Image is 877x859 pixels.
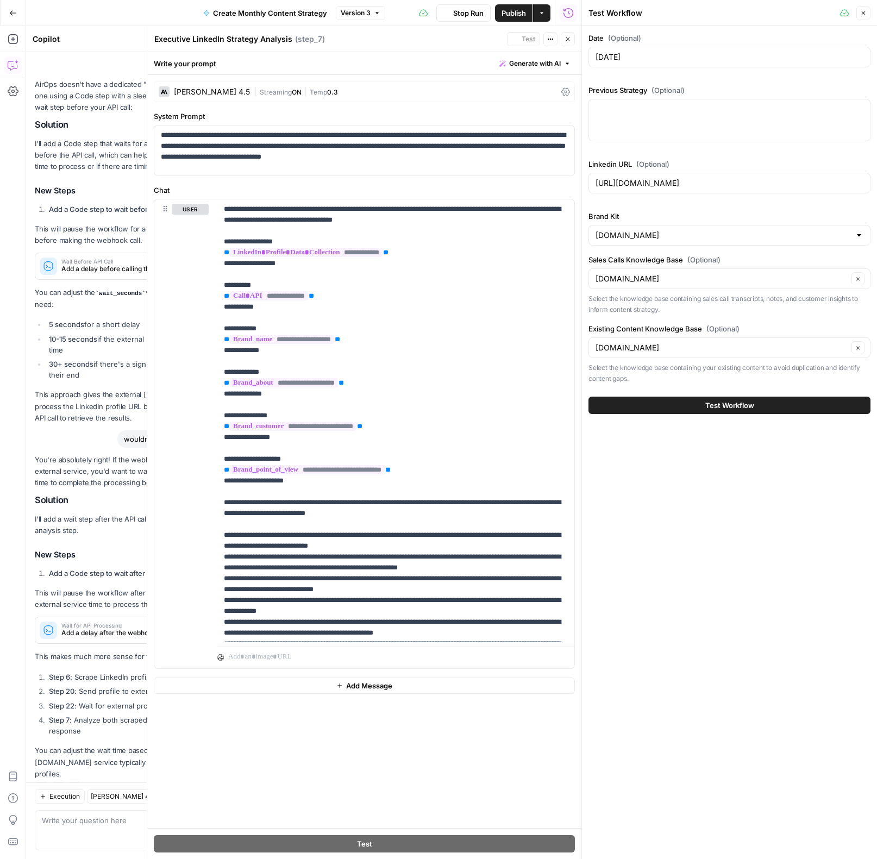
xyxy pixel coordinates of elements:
div: wouldnt i want this after the api call? [117,430,254,448]
button: user [172,204,209,215]
span: Version 3 [341,8,371,18]
input: RWA.xyz [596,342,848,353]
button: Test Workflow [588,397,870,414]
button: Publish [495,4,533,22]
strong: Add a Code step to wait after the API call [49,569,184,578]
p: This makes much more sense for your workflow flow: [35,651,254,662]
strong: Step 7 [49,716,70,724]
span: Add a delay after the webhook call to allow the external service time to process the LinkedIn pro... [61,628,203,638]
div: Copilot [33,34,169,45]
span: Test [357,838,372,849]
li: : Send profile to external webhook for processing [46,686,254,697]
li: if there's a significant processing delay on their end [46,359,254,380]
input: RWA.xyz [596,273,848,284]
button: Execution [35,789,85,804]
span: Add a delay before calling the external webhook to allow time for processing [61,264,204,274]
strong: 30+ seconds [49,360,93,368]
label: Date [588,33,870,43]
span: (Optional) [636,159,669,170]
div: [PERSON_NAME] 4.5 [174,88,250,96]
p: AirOps doesn't have a dedicated "Wait" step, but you can create one using a Code step with a slee... [35,79,254,113]
button: Create Monthly Content Strategy [197,4,334,22]
p: I'll add a Code step that waits for a specified number of seconds before the API call, which can ... [35,138,254,172]
p: Select the knowledge base containing your existing content to avoid duplication and identify cont... [588,362,870,384]
label: System Prompt [154,111,575,122]
label: Chat [154,185,575,196]
span: Create Monthly Content Strategy [213,8,327,18]
label: Brand Kit [588,211,870,222]
span: Wait for API Processing [61,623,203,628]
strong: Add a Code step to wait before the API call [49,205,191,214]
strong: Step 22 [49,701,74,710]
p: This will pause the workflow for a specified number of seconds before making the webhook call. [35,223,254,246]
span: ON [292,88,302,96]
span: Test Workflow [705,400,754,411]
span: Execution [49,792,80,801]
li: : Scrape LinkedIn profile [46,672,254,682]
p: This will pause the workflow after calling the webhook to allow the external service time to proc... [35,587,254,610]
div: Write your prompt [147,52,581,74]
span: Add Message [346,680,392,691]
code: wait_seconds [95,290,146,297]
label: Existing Content Knowledge Base [588,323,870,334]
span: Streaming [260,88,292,96]
span: Wait Before API Call [61,259,204,264]
p: I'll add a wait step after the API call and before the LinkedIn analysis step. [35,513,254,536]
h3: New Steps [35,548,254,562]
li: : Analyze both scraped data and processed webhook response [46,714,254,736]
span: (Optional) [652,85,685,96]
p: Select the knowledge base containing sales call transcripts, notes, and customer insights to info... [588,293,870,315]
p: You're absolutely right! If the webhook triggers processing on the external service, you'd want t... [35,454,254,488]
label: Linkedin URL [588,159,870,170]
strong: Step 6 [49,673,70,681]
span: | [302,86,310,97]
span: ( step_7 ) [295,34,325,45]
h2: Solution [35,120,254,130]
textarea: To enrich screen reader interactions, please activate Accessibility in Grammarly extension settings [42,815,247,826]
button: Test [154,835,575,852]
span: (Optional) [608,33,641,43]
div: user [154,199,209,668]
p: You can adjust the value to whatever delay you need: [35,287,254,310]
span: Stop Run [453,8,484,18]
span: Temp [310,88,327,96]
li: for a short delay [46,319,254,330]
strong: 5 seconds [49,320,84,329]
strong: 10-15 seconds [49,335,97,343]
p: You can adjust the wait time based on how long the external [DOMAIN_NAME] service typically takes... [35,745,254,779]
li: if the external service needs more processing time [46,334,254,355]
input: Claude Sonnet 4 (default) [91,791,195,802]
p: This approach gives the external [DOMAIN_NAME] service time to process the LinkedIn profile URL b... [35,389,254,423]
button: Add Message [154,678,575,694]
span: (Optional) [687,254,721,265]
h3: New Steps [35,184,254,198]
button: Stop Run [436,4,491,22]
strong: Step 20 [49,687,74,695]
li: : Wait for external processing to complete [46,700,254,711]
h2: Solution [35,495,254,505]
label: Sales Calls Knowledge Base [588,254,870,265]
span: 0.3 [327,88,338,96]
span: Test [522,34,535,44]
textarea: Executive LinkedIn Strategy Analysis [154,34,292,45]
span: Generate with AI [509,59,561,68]
button: Test [507,32,540,46]
span: (Optional) [706,323,740,334]
button: Generate with AI [495,57,575,71]
label: Previous Strategy [588,85,870,96]
span: Publish [502,8,526,18]
button: Version 3 [336,6,385,20]
span: | [254,86,260,97]
input: RWA.xyz [596,230,850,241]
